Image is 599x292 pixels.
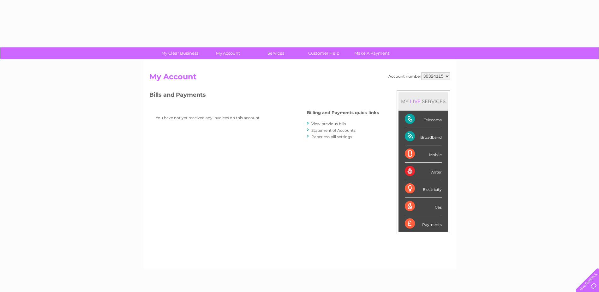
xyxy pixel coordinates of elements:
a: Statement of Accounts [311,128,356,133]
h4: Billing and Payments quick links [307,110,379,115]
a: View previous bills [311,121,346,126]
div: MY SERVICES [398,92,448,110]
div: Electricity [405,180,442,198]
a: My Clear Business [154,47,206,59]
div: Water [405,163,442,180]
div: Account number [388,72,450,80]
a: Make A Payment [346,47,398,59]
a: My Account [202,47,254,59]
a: Services [250,47,302,59]
div: Mobile [405,145,442,163]
h2: My Account [149,72,450,84]
div: Telecoms [405,111,442,128]
div: LIVE [409,98,422,104]
div: Payments [405,215,442,232]
div: Broadband [405,128,442,145]
div: Gas [405,198,442,215]
p: You have not yet received any invoices on this account. [156,115,282,121]
a: Customer Help [298,47,350,59]
a: Paperless bill settings [311,134,352,139]
h3: Bills and Payments [149,90,379,101]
